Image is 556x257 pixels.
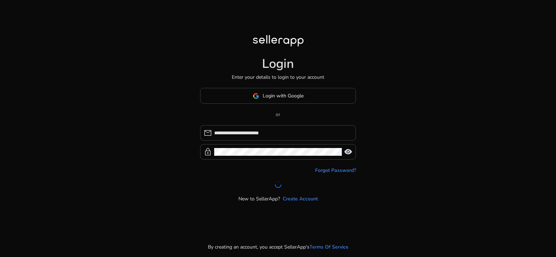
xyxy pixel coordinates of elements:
[200,111,356,118] p: or
[232,73,324,81] p: Enter your details to login to your account
[238,195,280,203] p: New to SellerApp?
[263,92,303,99] span: Login with Google
[344,148,352,156] span: visibility
[253,93,259,99] img: google-logo.svg
[262,56,294,71] h1: Login
[204,148,212,156] span: lock
[283,195,318,203] a: Create Account
[315,167,356,174] a: Forgot Password?
[200,88,356,104] button: Login with Google
[204,129,212,137] span: mail
[309,243,349,251] a: Terms Of Service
